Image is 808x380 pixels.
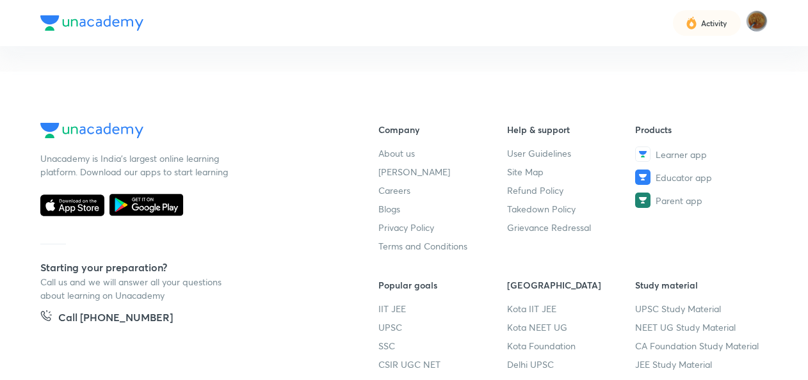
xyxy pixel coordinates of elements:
h6: Popular goals [378,278,507,292]
span: Educator app [656,171,712,184]
span: Parent app [656,194,702,207]
a: Kota Foundation [507,339,636,352]
img: Company Logo [40,15,143,31]
a: [PERSON_NAME] [378,165,507,178]
img: Vartika tiwary uttarpradesh [746,10,768,32]
h6: Study material [635,278,764,292]
p: Call us and we will answer all your questions about learning on Unacademy [40,275,232,302]
a: Site Map [507,165,636,178]
a: About us [378,146,507,160]
a: Blogs [378,202,507,216]
img: Parent app [635,193,650,208]
h6: Company [378,123,507,136]
a: UPSC [378,321,507,334]
a: JEE Study Material [635,358,764,371]
a: Delhi UPSC [507,358,636,371]
a: Terms and Conditions [378,239,507,253]
a: Privacy Policy [378,221,507,234]
a: IIT JEE [378,302,507,315]
a: Careers [378,184,507,197]
a: CA Foundation Study Material [635,339,764,352]
h6: Products [635,123,764,136]
a: User Guidelines [507,146,636,160]
a: Learner app [635,146,764,162]
img: Company Logo [40,123,143,138]
a: Kota NEET UG [507,321,636,334]
h6: Help & support [507,123,636,136]
a: Grievance Redressal [507,221,636,234]
span: Learner app [656,148,707,161]
p: Unacademy is India’s largest online learning platform. Download our apps to start learning [40,152,232,178]
h5: Starting your preparation? [40,260,337,275]
img: activity [686,15,697,31]
a: UPSC Study Material [635,302,764,315]
h6: [GEOGRAPHIC_DATA] [507,278,636,292]
a: SSC [378,339,507,352]
a: NEET UG Study Material [635,321,764,334]
a: CSIR UGC NET [378,358,507,371]
a: Refund Policy [507,184,636,197]
img: Learner app [635,146,650,162]
a: Takedown Policy [507,202,636,216]
h5: Call [PHONE_NUMBER] [58,310,173,328]
span: Careers [378,184,410,197]
a: Company Logo [40,123,337,141]
a: Parent app [635,193,764,208]
img: Educator app [635,170,650,185]
a: Educator app [635,170,764,185]
a: Call [PHONE_NUMBER] [40,310,173,328]
a: Kota IIT JEE [507,302,636,315]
